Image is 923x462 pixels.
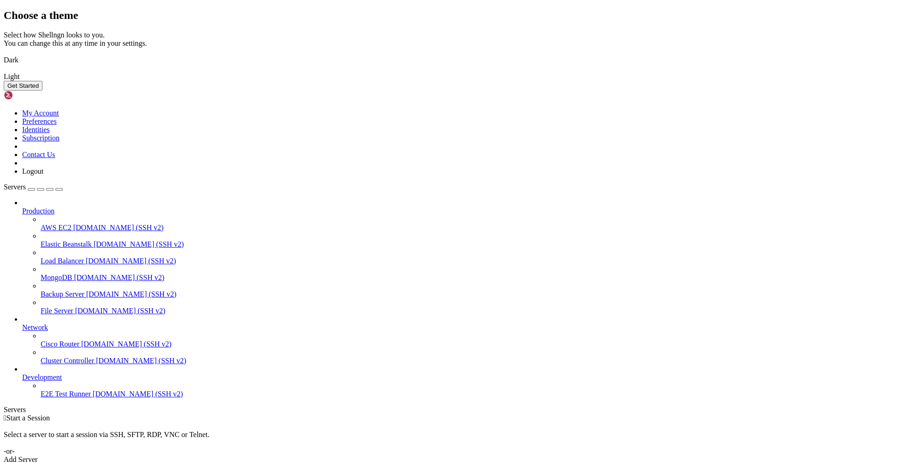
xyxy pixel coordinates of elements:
[41,340,79,348] span: Cisco Router
[22,365,919,398] li: Development
[41,240,919,249] a: Elastic Beanstalk [DOMAIN_NAME] (SSH v2)
[4,422,919,456] div: Select a server to start a session via SSH, SFTP, RDP, VNC or Telnet. -or-
[4,73,919,81] div: Light
[22,323,48,331] span: Network
[22,109,59,117] a: My Account
[41,390,91,398] span: E2E Test Runner
[22,199,919,315] li: Production
[22,207,54,215] span: Production
[4,31,919,48] div: Select how Shellngn looks to you. You can change this at any time in your settings.
[22,323,919,332] a: Network
[4,414,6,422] span: 
[22,315,919,365] li: Network
[75,307,166,315] span: [DOMAIN_NAME] (SSH v2)
[93,390,183,398] span: [DOMAIN_NAME] (SSH v2)
[4,406,919,414] div: Servers
[4,91,57,100] img: Shellngn
[22,134,60,142] a: Subscription
[41,298,919,315] li: File Server [DOMAIN_NAME] (SSH v2)
[41,348,919,365] li: Cluster Controller [DOMAIN_NAME] (SSH v2)
[86,290,177,298] span: [DOMAIN_NAME] (SSH v2)
[41,390,919,398] a: E2E Test Runner [DOMAIN_NAME] (SSH v2)
[22,126,50,134] a: Identities
[41,357,94,365] span: Cluster Controller
[41,257,919,265] a: Load Balancer [DOMAIN_NAME] (SSH v2)
[41,240,92,248] span: Elastic Beanstalk
[41,282,919,298] li: Backup Server [DOMAIN_NAME] (SSH v2)
[22,117,57,125] a: Preferences
[81,340,172,348] span: [DOMAIN_NAME] (SSH v2)
[22,151,55,158] a: Contact Us
[4,9,919,22] h2: Choose a theme
[73,224,164,231] span: [DOMAIN_NAME] (SSH v2)
[22,207,919,215] a: Production
[41,382,919,398] li: E2E Test Runner [DOMAIN_NAME] (SSH v2)
[41,224,919,232] a: AWS EC2 [DOMAIN_NAME] (SSH v2)
[22,167,43,175] a: Logout
[74,274,164,281] span: [DOMAIN_NAME] (SSH v2)
[86,257,176,265] span: [DOMAIN_NAME] (SSH v2)
[41,274,919,282] a: MongoDB [DOMAIN_NAME] (SSH v2)
[96,357,186,365] span: [DOMAIN_NAME] (SSH v2)
[41,332,919,348] li: Cisco Router [DOMAIN_NAME] (SSH v2)
[41,290,84,298] span: Backup Server
[41,257,84,265] span: Load Balancer
[41,215,919,232] li: AWS EC2 [DOMAIN_NAME] (SSH v2)
[41,340,919,348] a: Cisco Router [DOMAIN_NAME] (SSH v2)
[41,307,919,315] a: File Server [DOMAIN_NAME] (SSH v2)
[41,232,919,249] li: Elastic Beanstalk [DOMAIN_NAME] (SSH v2)
[41,357,919,365] a: Cluster Controller [DOMAIN_NAME] (SSH v2)
[22,373,919,382] a: Development
[4,81,42,91] button: Get Started
[41,224,72,231] span: AWS EC2
[94,240,184,248] span: [DOMAIN_NAME] (SSH v2)
[41,249,919,265] li: Load Balancer [DOMAIN_NAME] (SSH v2)
[41,274,72,281] span: MongoDB
[41,265,919,282] li: MongoDB [DOMAIN_NAME] (SSH v2)
[41,307,73,315] span: File Server
[41,290,919,298] a: Backup Server [DOMAIN_NAME] (SSH v2)
[4,183,26,191] span: Servers
[22,373,62,381] span: Development
[6,414,50,422] span: Start a Session
[4,56,919,64] div: Dark
[4,183,63,191] a: Servers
